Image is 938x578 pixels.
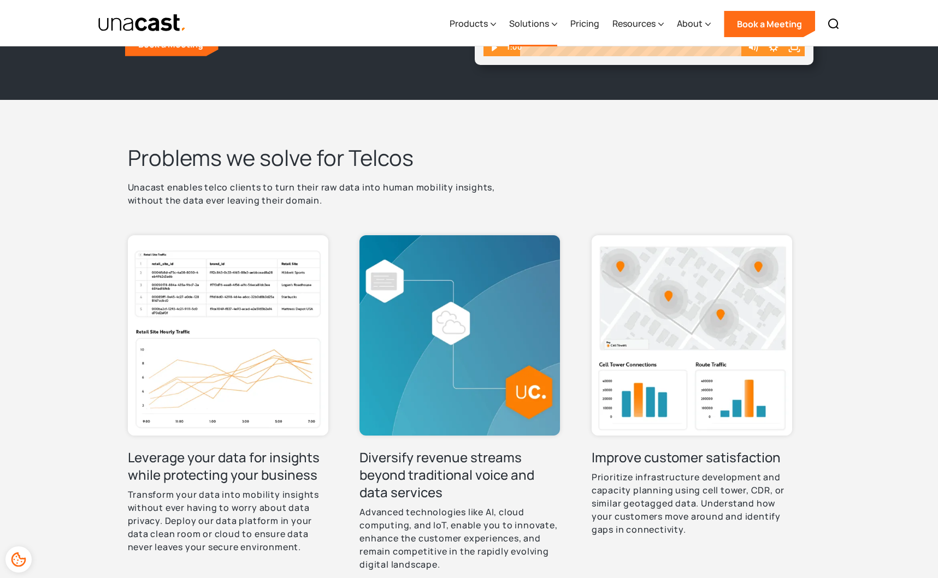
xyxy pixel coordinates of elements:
div: Products [450,2,496,46]
p: Transform your data into mobility insights without ever having to worry about data privacy. Deplo... [128,488,328,553]
div: Resources [612,2,664,46]
img: Retail Site Traffic and Retail Site Hourly Traffic graph [128,235,328,436]
h3: Improve customer satisfaction [592,449,781,466]
a: Pricing [570,2,599,46]
img: Cell Tower Connections and Route Traffic graph [592,235,792,436]
h3: Diversify revenue streams beyond traditional voice and data services [359,449,560,501]
a: Book a Meeting [724,11,815,37]
a: home [98,14,187,33]
div: Playbar [528,39,737,56]
div: Solutions [509,17,549,30]
div: About [677,2,711,46]
h3: Leverage your data for insights while protecting your business [128,449,328,484]
div: Products [450,17,488,30]
div: Resources [612,17,656,30]
div: About [677,17,703,30]
button: Show settings menu [763,39,784,56]
img: Search icon [827,17,840,31]
img: Unacast text logo [98,14,187,33]
button: Mute [742,39,763,56]
h2: Problems we solve for Telcos [128,144,811,172]
p: Unacast enables telco clients to turn their raw data into human mobility insights, without the da... [128,181,512,207]
div: Solutions [509,2,557,46]
button: Play Video [483,39,504,56]
div: Cookie Preferences [5,546,32,573]
img: Diversify revenue streams [359,235,560,436]
button: Fullscreen [784,39,805,56]
p: Prioritize infrastructure development and capacity planning using cell tower, CDR, or similar geo... [592,470,792,536]
p: Advanced technologies like AI, cloud computing, and IoT, enable you to innovate, enhance the cust... [359,505,560,571]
